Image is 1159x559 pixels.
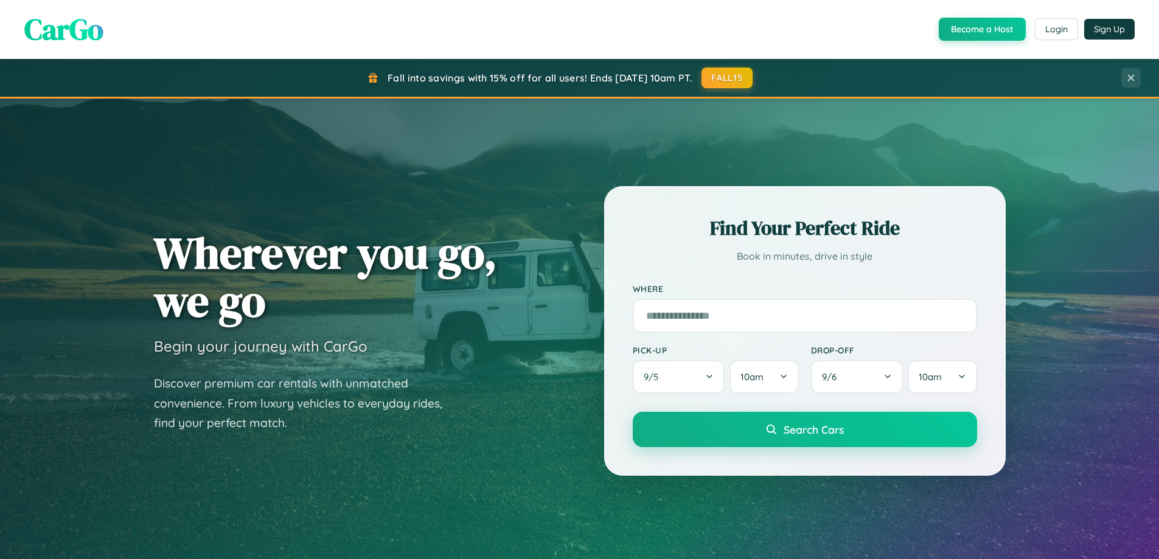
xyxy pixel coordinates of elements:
[784,423,844,436] span: Search Cars
[811,360,903,394] button: 9/6
[919,371,942,383] span: 10am
[24,9,103,49] span: CarGo
[633,412,977,447] button: Search Cars
[822,371,843,383] span: 9 / 6
[633,215,977,241] h2: Find Your Perfect Ride
[154,229,497,325] h1: Wherever you go, we go
[644,371,664,383] span: 9 / 5
[908,360,976,394] button: 10am
[729,360,798,394] button: 10am
[388,72,692,84] span: Fall into savings with 15% off for all users! Ends [DATE] 10am PT.
[1035,18,1078,40] button: Login
[740,371,764,383] span: 10am
[633,283,977,294] label: Where
[701,68,753,88] button: FALL15
[154,337,367,355] h3: Begin your journey with CarGo
[633,345,799,355] label: Pick-up
[939,18,1026,41] button: Become a Host
[633,360,725,394] button: 9/5
[1084,19,1135,40] button: Sign Up
[633,248,977,265] p: Book in minutes, drive in style
[154,373,458,433] p: Discover premium car rentals with unmatched convenience. From luxury vehicles to everyday rides, ...
[811,345,977,355] label: Drop-off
